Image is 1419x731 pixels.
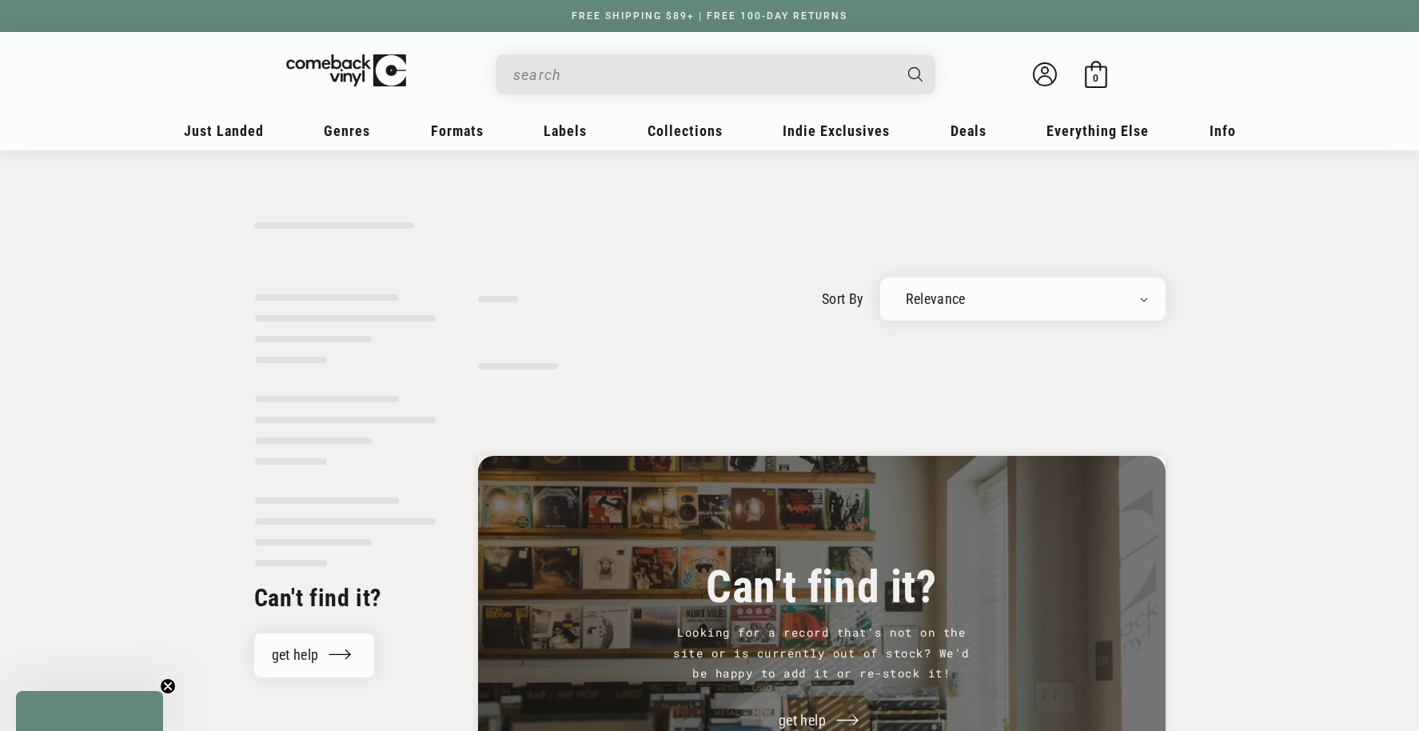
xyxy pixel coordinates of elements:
span: Info [1210,122,1236,139]
h3: Can't find it? [518,569,1126,607]
span: Deals [951,122,987,139]
span: Everything Else [1046,122,1149,139]
span: 0 [1093,72,1098,84]
span: Labels [544,122,587,139]
span: Collections [648,122,723,139]
span: Genres [324,122,370,139]
a: FREE SHIPPING $89+ | FREE 100-DAY RETURNS [556,10,863,22]
span: Just Landed [184,122,264,139]
span: Indie Exclusives [783,122,890,139]
label: sort by [822,288,864,310]
span: Formats [431,122,484,139]
a: get help [254,633,375,677]
p: Looking for a record that's not on the site or is currently out of stock? We'd be happy to add it... [670,623,974,684]
button: Close teaser [160,678,176,694]
div: Close teaser [16,691,163,731]
input: search [513,58,892,91]
button: Search [894,54,937,94]
div: Search [496,54,935,94]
